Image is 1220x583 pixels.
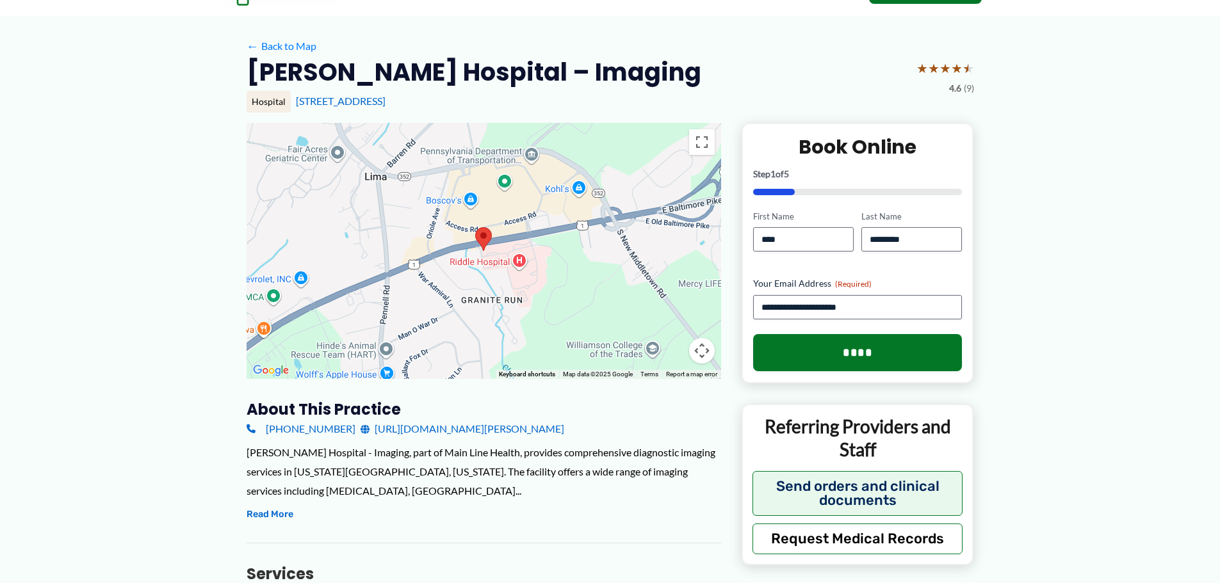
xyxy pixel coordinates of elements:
[753,170,963,179] p: Step of
[247,419,355,438] a: [PHONE_NUMBER]
[250,362,292,379] img: Google
[247,507,293,522] button: Read More
[563,371,633,378] span: Map data ©2025 Google
[296,95,386,107] a: [STREET_ADDRESS]
[835,279,872,289] span: (Required)
[361,419,564,438] a: [URL][DOMAIN_NAME][PERSON_NAME]
[928,56,939,80] span: ★
[753,134,963,159] h2: Book Online
[640,371,658,378] a: Terms (opens in new tab)
[916,56,928,80] span: ★
[752,471,963,516] button: Send orders and clinical documents
[499,370,555,379] button: Keyboard shortcuts
[247,56,701,88] h2: [PERSON_NAME] Hospital – Imaging
[752,415,963,461] p: Referring Providers and Staff
[784,168,789,179] span: 5
[247,399,721,419] h3: About this practice
[753,211,854,223] label: First Name
[964,80,974,97] span: (9)
[689,129,715,155] button: Toggle fullscreen view
[753,277,963,290] label: Your Email Address
[247,40,259,52] span: ←
[247,36,316,56] a: ←Back to Map
[963,56,974,80] span: ★
[666,371,717,378] a: Report a map error
[949,80,961,97] span: 4.6
[770,168,776,179] span: 1
[247,91,291,113] div: Hospital
[752,523,963,554] button: Request Medical Records
[939,56,951,80] span: ★
[250,362,292,379] a: Open this area in Google Maps (opens a new window)
[689,338,715,363] button: Map camera controls
[861,211,962,223] label: Last Name
[951,56,963,80] span: ★
[247,443,721,500] div: [PERSON_NAME] Hospital - Imaging, part of Main Line Health, provides comprehensive diagnostic ima...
